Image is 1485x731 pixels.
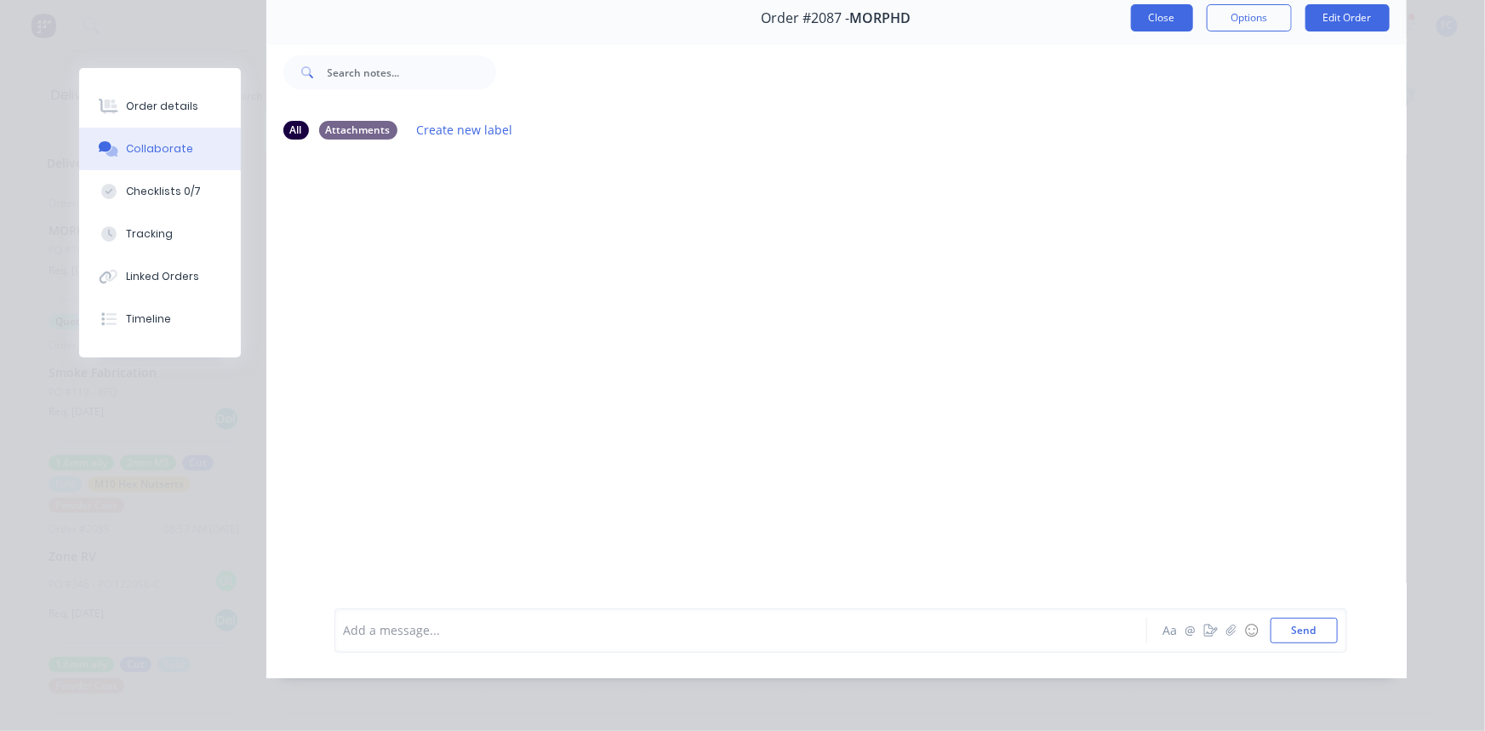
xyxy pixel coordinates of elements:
[126,141,193,157] div: Collaborate
[1207,4,1292,31] button: Options
[319,121,397,140] div: Attachments
[1271,618,1338,643] button: Send
[1305,4,1390,31] button: Edit Order
[79,298,241,340] button: Timeline
[850,10,911,26] span: MORPHD
[283,121,309,140] div: All
[79,255,241,298] button: Linked Orders
[1131,4,1193,31] button: Close
[79,85,241,128] button: Order details
[126,269,199,284] div: Linked Orders
[408,118,522,141] button: Create new label
[126,311,171,327] div: Timeline
[1242,620,1262,641] button: ☺
[126,226,173,242] div: Tracking
[126,99,198,114] div: Order details
[79,170,241,213] button: Checklists 0/7
[328,55,496,89] input: Search notes...
[1160,620,1180,641] button: Aa
[126,184,201,199] div: Checklists 0/7
[79,213,241,255] button: Tracking
[1180,620,1201,641] button: @
[79,128,241,170] button: Collaborate
[762,10,850,26] span: Order #2087 -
